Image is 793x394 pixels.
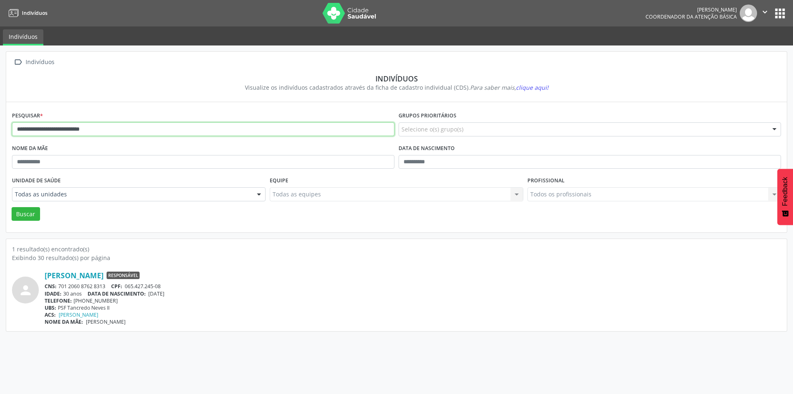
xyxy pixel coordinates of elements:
[646,6,737,13] div: [PERSON_NAME]
[86,318,126,325] span: [PERSON_NAME]
[15,190,249,198] span: Todas as unidades
[107,272,140,279] span: Responsável
[781,177,789,206] span: Feedback
[270,174,288,187] label: Equipe
[12,56,24,68] i: 
[12,56,56,68] a:  Indivíduos
[45,297,72,304] span: TELEFONE:
[760,7,769,17] i: 
[18,83,775,92] div: Visualize os indivíduos cadastrados através da ficha de cadastro individual (CDS).
[45,304,56,311] span: UBS:
[12,110,43,122] label: Pesquisar
[6,6,47,20] a: Indivíduos
[777,169,793,225] button: Feedback - Mostrar pesquisa
[401,125,463,134] span: Selecione o(s) grupo(s)
[45,318,83,325] span: NOME DA MÃE:
[12,207,40,221] button: Buscar
[22,10,47,17] span: Indivíduos
[125,283,161,290] span: 065.427.245-08
[45,290,62,297] span: IDADE:
[470,84,548,91] i: Para saber mais,
[773,6,787,21] button: apps
[45,297,781,304] div: [PHONE_NUMBER]
[88,290,146,297] span: DATA DE NASCIMENTO:
[516,84,548,91] span: clique aqui!
[45,311,56,318] span: ACS:
[45,290,781,297] div: 30 anos
[399,110,456,122] label: Grupos prioritários
[45,283,57,290] span: CNS:
[18,283,33,298] i: person
[12,174,61,187] label: Unidade de saúde
[111,283,122,290] span: CPF:
[646,13,737,20] span: Coordenador da Atenção Básica
[18,74,775,83] div: Indivíduos
[740,5,757,22] img: img
[45,271,104,280] a: [PERSON_NAME]
[527,174,565,187] label: Profissional
[3,29,43,45] a: Indivíduos
[757,5,773,22] button: 
[59,311,98,318] a: [PERSON_NAME]
[12,253,781,262] div: Exibindo 30 resultado(s) por página
[12,245,781,253] div: 1 resultado(s) encontrado(s)
[45,304,781,311] div: PSF Tancredo Neves II
[148,290,164,297] span: [DATE]
[399,142,455,155] label: Data de nascimento
[12,142,48,155] label: Nome da mãe
[24,56,56,68] div: Indivíduos
[45,283,781,290] div: 701 2060 8762 8313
